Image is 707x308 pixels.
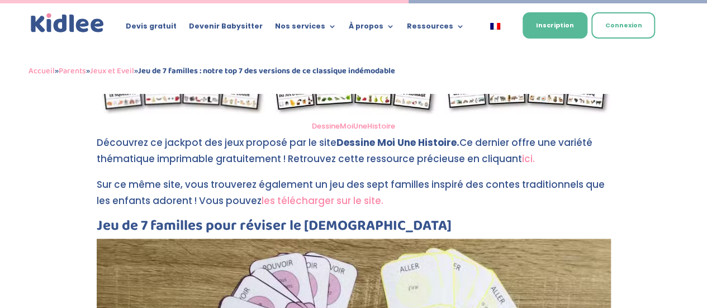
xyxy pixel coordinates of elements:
[29,64,395,78] span: » » »
[90,64,134,78] a: Jeux et Eveil
[490,23,500,30] img: Français
[189,22,263,35] a: Devenir Babysitter
[262,194,383,207] a: les télécharger sur le site.
[29,11,107,35] img: logo_kidlee_bleu
[523,12,587,39] a: Inscription
[336,136,459,149] strong: Dessine Moi Une Histoire.
[59,64,86,78] a: Parents
[97,177,611,219] p: Sur ce même site, vous trouverez également un jeu des sept familles inspiré des contes traditionn...
[29,64,55,78] a: Accueil
[126,22,177,35] a: Devis gratuit
[138,64,395,78] strong: Jeu de 7 familles : notre top 7 des versions de ce classique indémodable
[275,22,336,35] a: Nos services
[591,12,655,39] a: Connexion
[407,22,464,35] a: Ressources
[97,135,611,177] p: Découvrez ce jackpot des jeux proposé par le site Ce dernier offre une variété thématique imprima...
[522,152,535,165] a: ici.
[349,22,395,35] a: À propos
[312,121,395,131] a: DessineMoiUneHistoire
[29,11,107,35] a: Kidlee Logo
[97,219,611,239] h3: Jeu de 7 familles pour réviser le [DEMOGRAPHIC_DATA]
